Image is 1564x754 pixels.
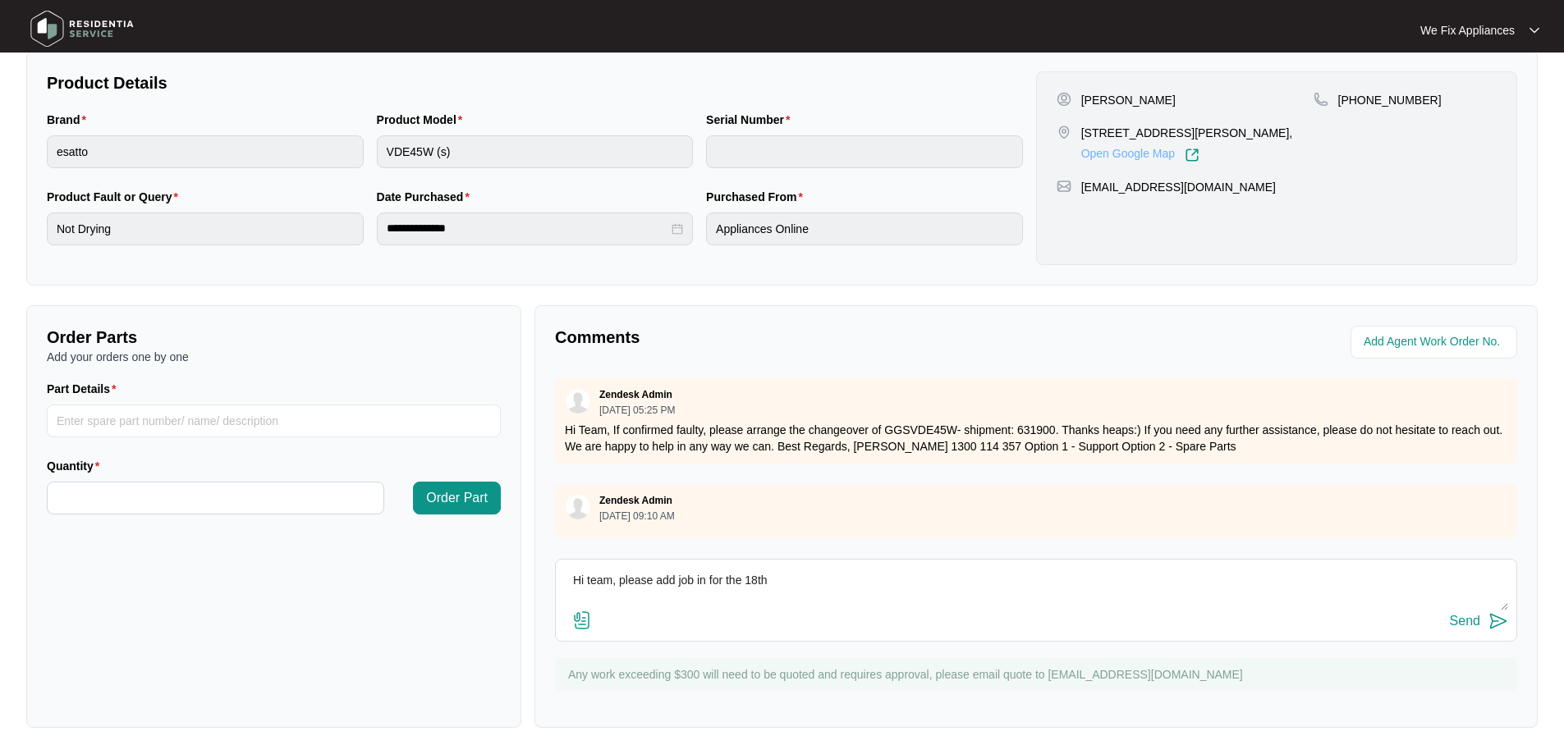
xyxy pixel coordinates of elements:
[565,422,1507,455] p: Hi Team, If confirmed faulty, please arrange the changeover of GGSVDE45W- shipment: 631900. Thank...
[706,212,1023,245] input: Purchased From
[1081,125,1293,141] p: [STREET_ADDRESS][PERSON_NAME],
[1057,179,1071,194] img: map-pin
[377,112,470,128] label: Product Model
[48,482,383,514] input: Quantity
[572,610,592,630] img: file-attachment-doc.svg
[47,326,501,349] p: Order Parts
[555,326,1025,349] p: Comments
[1185,148,1199,162] img: Link-External
[47,135,364,168] input: Brand
[566,495,590,519] img: user.svg
[1081,92,1176,108] p: [PERSON_NAME]
[25,4,140,53] img: residentia service logo
[47,189,185,205] label: Product Fault or Query
[1530,26,1539,34] img: dropdown arrow
[706,135,1023,168] input: Serial Number
[413,482,501,514] button: Order Part
[47,381,123,397] label: Part Details
[47,458,106,474] label: Quantity
[1450,614,1480,628] div: Send
[1450,610,1508,633] button: Send
[1081,179,1276,195] p: [EMAIL_ADDRESS][DOMAIN_NAME]
[568,666,1509,683] p: Any work exceeding $300 will need to be quoted and requires approval, please email quote to [EMAI...
[599,511,675,521] p: [DATE] 09:10 AM
[1488,611,1508,631] img: send-icon.svg
[47,71,1023,94] p: Product Details
[706,189,810,205] label: Purchased From
[47,112,93,128] label: Brand
[599,494,672,507] p: Zendesk Admin
[1420,22,1515,39] p: We Fix Appliances
[599,405,675,415] p: [DATE] 05:25 PM
[47,404,501,437] input: Part Details
[387,220,669,237] input: Date Purchased
[377,135,694,168] input: Product Model
[564,568,1508,610] textarea: Hi team, please add job in for the 18th
[1057,92,1071,107] img: user-pin
[377,189,476,205] label: Date Purchased
[566,389,590,414] img: user.svg
[47,349,501,365] p: Add your orders one by one
[1057,125,1071,139] img: map-pin
[1314,92,1328,107] img: map-pin
[599,388,672,401] p: Zendesk Admin
[1081,148,1199,162] a: Open Google Map
[47,212,364,245] input: Product Fault or Query
[1364,332,1507,352] input: Add Agent Work Order No.
[706,112,796,128] label: Serial Number
[426,488,488,508] span: Order Part
[1338,92,1442,108] p: [PHONE_NUMBER]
